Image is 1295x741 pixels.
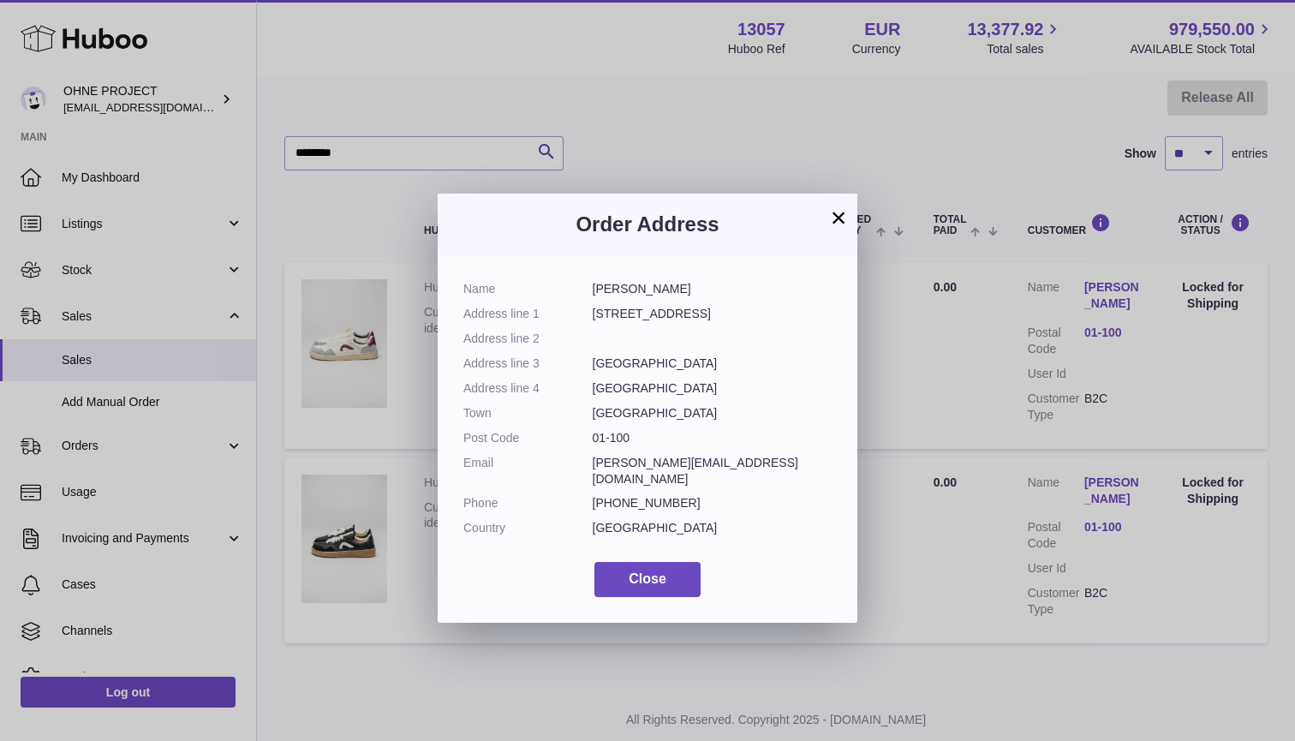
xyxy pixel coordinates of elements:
dt: Address line 4 [463,380,593,397]
span: Close [629,571,666,586]
dt: Address line 1 [463,306,593,322]
dd: [GEOGRAPHIC_DATA] [593,520,832,536]
button: × [828,207,849,228]
dd: [GEOGRAPHIC_DATA] [593,356,832,372]
dt: Address line 2 [463,331,593,347]
dd: [GEOGRAPHIC_DATA] [593,405,832,421]
dt: Post Code [463,430,593,446]
dt: Town [463,405,593,421]
dd: [PERSON_NAME] [593,281,832,297]
dt: Address line 3 [463,356,593,372]
dt: Email [463,455,593,487]
button: Close [594,562,701,597]
dt: Name [463,281,593,297]
dt: Country [463,520,593,536]
dd: [STREET_ADDRESS] [593,306,832,322]
dd: [PHONE_NUMBER] [593,495,832,511]
h3: Order Address [463,211,832,238]
dd: [GEOGRAPHIC_DATA] [593,380,832,397]
dt: Phone [463,495,593,511]
dd: [PERSON_NAME][EMAIL_ADDRESS][DOMAIN_NAME] [593,455,832,487]
dd: 01-100 [593,430,832,446]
